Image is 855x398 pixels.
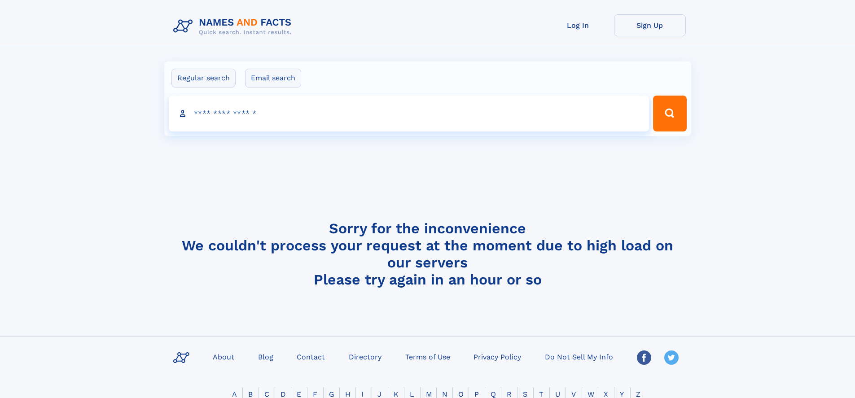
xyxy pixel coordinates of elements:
a: About [209,350,238,363]
img: Facebook [637,350,651,365]
a: Sign Up [614,14,686,36]
h4: Sorry for the inconvenience We couldn't process your request at the moment due to high load on ou... [170,220,686,288]
a: Log In [542,14,614,36]
a: Contact [293,350,329,363]
a: Do Not Sell My Info [541,350,617,363]
a: Terms of Use [402,350,454,363]
input: search input [169,96,649,131]
button: Search Button [653,96,686,131]
img: Twitter [664,350,679,365]
a: Directory [345,350,385,363]
label: Email search [245,69,301,87]
img: Logo Names and Facts [170,14,299,39]
a: Privacy Policy [470,350,525,363]
label: Regular search [171,69,236,87]
a: Blog [254,350,277,363]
